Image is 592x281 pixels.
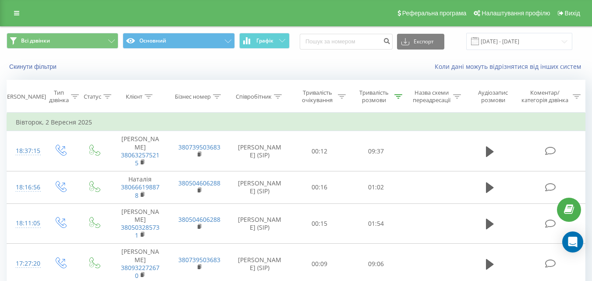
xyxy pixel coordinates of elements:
td: Вівторок, 2 Вересня 2025 [7,114,585,131]
span: Налаштування профілю [482,10,550,17]
td: [PERSON_NAME] [111,203,170,244]
td: 00:12 [291,131,348,171]
td: [PERSON_NAME] (SIP) [228,203,291,244]
div: Бізнес номер [175,93,211,100]
div: 18:16:56 [16,179,34,196]
div: Open Intercom Messenger [562,231,583,253]
input: Пошук за номером [300,34,393,50]
div: Коментар/категорія дзвінка [519,89,571,104]
td: 01:54 [348,203,404,244]
div: Аудіозапис розмови [471,89,515,104]
div: Тип дзвінка [49,89,69,104]
span: Графік [256,38,273,44]
a: Коли дані можуть відрізнятися вiд інших систем [435,62,585,71]
a: 380504606288 [178,179,220,187]
span: Вихід [565,10,580,17]
a: 380932272670 [121,263,160,280]
td: [PERSON_NAME] [111,131,170,171]
button: Скинути фільтри [7,63,61,71]
td: Наталія [111,171,170,204]
a: 380739503683 [178,256,220,264]
a: 380632575215 [121,151,160,167]
span: Всі дзвінки [21,37,50,44]
button: Всі дзвінки [7,33,118,49]
div: 18:11:05 [16,215,34,232]
span: Реферальна програма [402,10,467,17]
td: 00:16 [291,171,348,204]
div: Співробітник [236,93,272,100]
a: 380503285731 [121,223,160,239]
td: 01:02 [348,171,404,204]
div: Назва схеми переадресації [412,89,451,104]
div: Тривалість розмови [356,89,392,104]
button: Експорт [397,34,444,50]
td: [PERSON_NAME] (SIP) [228,131,291,171]
a: 380666198878 [121,183,160,199]
a: 380504606288 [178,215,220,224]
div: Тривалість очікування [299,89,336,104]
td: 09:37 [348,131,404,171]
a: 380739503683 [178,143,220,151]
div: [PERSON_NAME] [2,93,46,100]
button: Графік [239,33,290,49]
td: 00:15 [291,203,348,244]
td: [PERSON_NAME] (SIP) [228,171,291,204]
div: Клієнт [126,93,142,100]
div: 18:37:15 [16,142,34,160]
div: 17:27:20 [16,255,34,272]
button: Основний [123,33,234,49]
div: Статус [84,93,101,100]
